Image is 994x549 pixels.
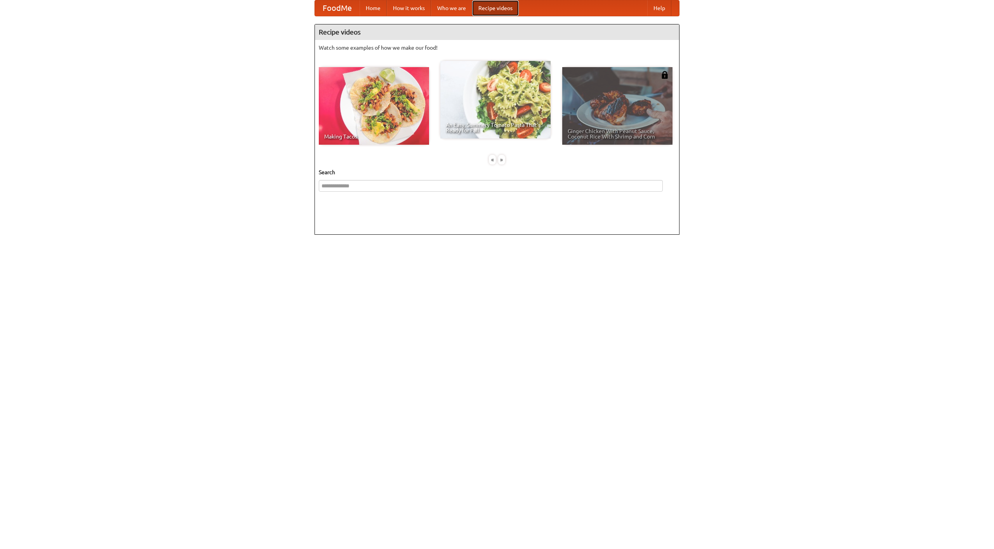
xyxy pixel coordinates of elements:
div: » [498,155,505,165]
span: An Easy, Summery Tomato Pasta That's Ready for Fall [446,122,545,133]
a: FoodMe [315,0,360,16]
a: Help [647,0,671,16]
h5: Search [319,168,675,176]
a: How it works [387,0,431,16]
p: Watch some examples of how we make our food! [319,44,675,52]
a: Recipe videos [472,0,519,16]
h4: Recipe videos [315,24,679,40]
a: Home [360,0,387,16]
img: 483408.png [661,71,669,79]
span: Making Tacos [324,134,424,139]
a: Who we are [431,0,472,16]
div: « [489,155,496,165]
a: Making Tacos [319,67,429,145]
a: An Easy, Summery Tomato Pasta That's Ready for Fall [440,61,551,139]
